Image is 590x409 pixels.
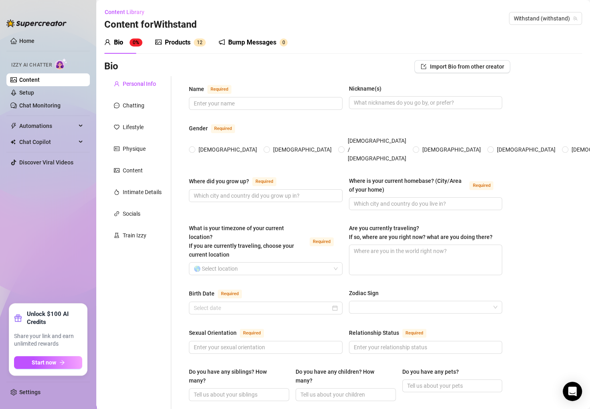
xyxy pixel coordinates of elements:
[430,63,504,70] span: Import Bio from other creator
[300,390,389,399] input: Do you have any children? How many?
[349,289,384,298] label: Zodiac Sign
[194,99,336,108] input: Name
[19,119,76,132] span: Automations
[195,145,260,154] span: [DEMOGRAPHIC_DATA]
[200,40,203,45] span: 2
[19,389,41,395] a: Settings
[123,144,146,153] div: Physique
[349,225,493,240] span: Are you currently traveling? If so, where are you right now? what are you doing there?
[114,233,120,238] span: experiment
[194,191,336,200] input: Where did you grow up?
[189,84,240,94] label: Name
[252,177,276,186] span: Required
[573,16,578,21] span: team
[345,136,410,163] span: [DEMOGRAPHIC_DATA] / [DEMOGRAPHIC_DATA]
[114,168,120,173] span: picture
[189,176,285,186] label: Where did you grow up?
[354,343,496,352] input: Relationship Status
[59,360,65,365] span: arrow-right
[270,145,335,154] span: [DEMOGRAPHIC_DATA]
[349,84,387,93] label: Nickname(s)
[19,159,73,166] a: Discover Viral Videos
[228,38,276,47] div: Bump Messages
[349,289,379,298] div: Zodiac Sign
[123,79,156,88] div: Personal Info
[19,102,61,109] a: Chat Monitoring
[354,199,496,208] input: Where is your current homebase? (City/Area of your home)
[104,39,111,45] span: user
[194,343,336,352] input: Sexual Orientation
[32,359,56,366] span: Start now
[402,329,426,338] span: Required
[130,38,142,47] sup: 0%
[105,9,144,15] span: Content Library
[27,310,82,326] strong: Unlock $100 AI Credits
[189,367,289,385] label: Do you have any siblings? How many?
[494,145,559,154] span: [DEMOGRAPHIC_DATA]
[14,332,82,348] span: Share your link and earn unlimited rewards
[354,98,496,107] input: Nickname(s)
[402,367,459,376] div: Do you have any pets?
[114,211,120,217] span: link
[114,38,123,47] div: Bio
[123,188,162,196] div: Intimate Details
[189,85,204,93] div: Name
[114,189,120,195] span: fire
[421,64,426,69] span: import
[207,85,231,94] span: Required
[240,329,264,338] span: Required
[194,304,330,312] input: Birth Date
[155,39,162,45] span: picture
[10,139,16,145] img: Chat Copilot
[14,356,82,369] button: Start nowarrow-right
[296,367,396,385] label: Do you have any children? How many?
[11,61,52,69] span: Izzy AI Chatter
[514,12,577,24] span: Withstand (withstand)
[349,328,399,337] div: Relationship Status
[189,177,249,186] div: Where did you grow up?
[189,225,294,258] span: What is your timezone of your current location? If you are currently traveling, choose your curre...
[197,40,200,45] span: 1
[19,77,40,83] a: Content
[296,367,390,385] div: Do you have any children? How many?
[189,328,237,337] div: Sexual Orientation
[349,84,381,93] div: Nickname(s)
[194,38,206,47] sup: 12
[123,166,143,175] div: Content
[189,367,284,385] div: Do you have any siblings? How many?
[14,314,22,322] span: gift
[123,209,140,218] div: Socials
[189,328,273,338] label: Sexual Orientation
[104,6,151,18] button: Content Library
[55,58,67,70] img: AI Chatter
[6,19,67,27] img: logo-BBDzfeDw.svg
[19,136,76,148] span: Chat Copilot
[189,124,244,133] label: Gender
[19,89,34,96] a: Setup
[165,38,191,47] div: Products
[123,123,144,132] div: Lifestyle
[218,290,242,298] span: Required
[349,328,435,338] label: Relationship Status
[114,81,120,87] span: user
[349,176,503,194] label: Where is your current homebase? (City/Area of your home)
[104,18,197,31] h3: Content for Withstand
[19,38,34,44] a: Home
[114,103,120,108] span: message
[114,146,120,152] span: idcard
[310,237,334,246] span: Required
[189,124,208,133] div: Gender
[219,39,225,45] span: notification
[189,289,215,298] div: Birth Date
[194,390,283,399] input: Do you have any siblings? How many?
[114,124,120,130] span: heart
[10,123,17,129] span: thunderbolt
[407,381,496,390] input: Do you have any pets?
[211,124,235,133] span: Required
[349,176,466,194] div: Where is your current homebase? (City/Area of your home)
[123,101,144,110] div: Chatting
[563,382,582,401] div: Open Intercom Messenger
[419,145,484,154] span: [DEMOGRAPHIC_DATA]
[123,231,146,240] div: Train Izzy
[280,38,288,47] sup: 0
